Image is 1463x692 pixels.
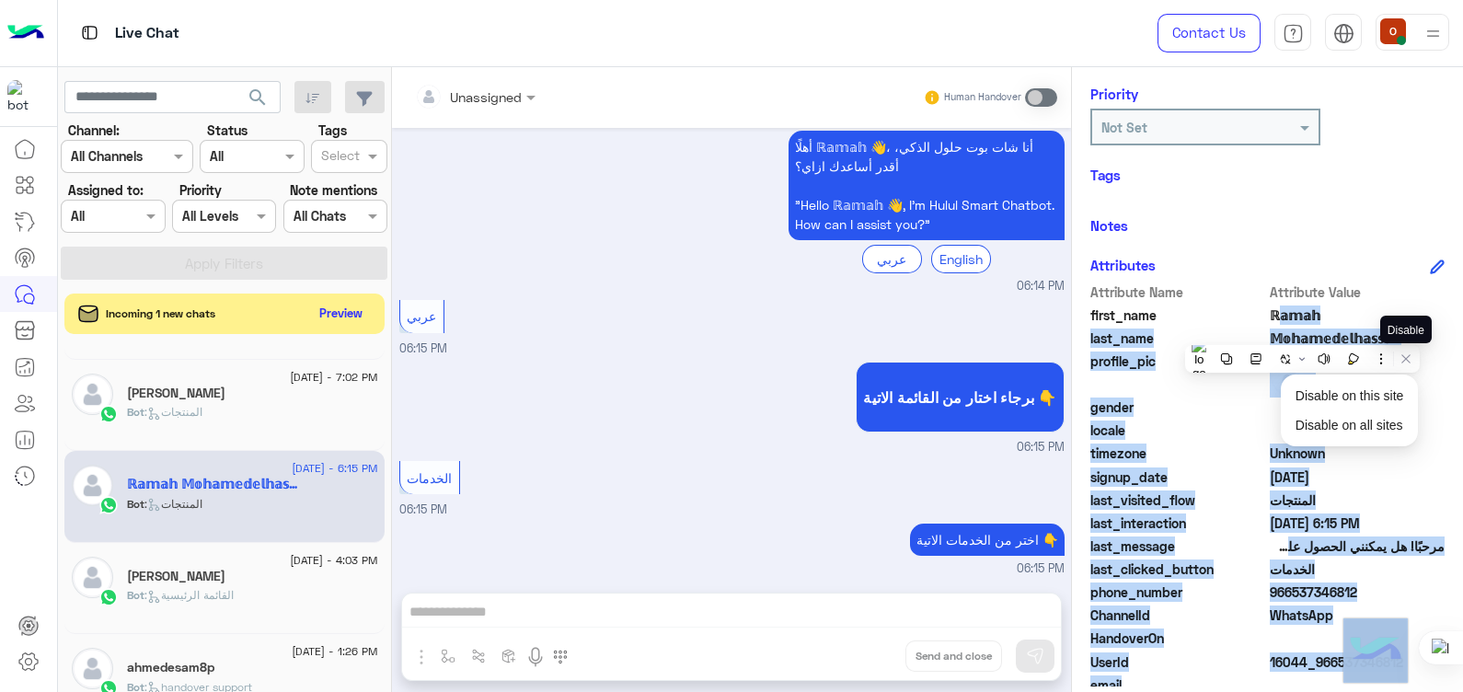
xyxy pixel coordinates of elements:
div: عربي [862,245,922,273]
span: عربي [407,308,436,324]
span: 2025-09-05T15:14:59.193Z [1270,467,1446,487]
label: Status [207,121,248,140]
span: signup_date [1090,467,1266,487]
span: last_name [1090,329,1266,348]
span: UserId [1090,652,1266,672]
a: tab [1274,14,1311,52]
span: last_visited_flow [1090,490,1266,510]
div: Select [318,145,360,169]
span: profile_pic [1090,352,1266,394]
span: 2025-09-05T15:15:36.512Z [1270,513,1446,533]
span: null [1270,629,1446,648]
label: Channel: [68,121,120,140]
img: tab [1283,23,1304,44]
span: 16044_966537346812 [1270,652,1446,672]
img: tab [1333,23,1354,44]
span: ℝ𝕒𝕞𝕒𝕙 [1270,306,1446,325]
label: Priority [179,180,222,200]
span: [DATE] - 6:15 PM [292,460,377,477]
span: 06:15 PM [399,341,447,355]
img: hulul-logo.png [1343,618,1408,683]
span: Attribute Value [1270,283,1446,302]
h6: Attributes [1090,257,1156,273]
span: null [1270,398,1446,417]
span: null [1270,421,1446,440]
img: defaultAdmin.png [72,465,113,506]
img: Logo [7,14,44,52]
span: Unknown [1270,444,1446,463]
h5: ℝ𝕒𝕞𝕒𝕙 𝕄𝕠𝕙𝕒𝕞𝕖𝕕𝕖𝕝𝕙𝕒𝕤𝕤𝕒𝕟 [127,477,303,492]
h6: Priority [1090,86,1138,102]
span: برجاء اختار من القائمة الاتية 👇 [863,388,1056,406]
span: 06:15 PM [1017,560,1065,578]
span: HandoverOn [1090,629,1266,648]
span: last_interaction [1090,513,1266,533]
button: Apply Filters [61,247,387,280]
p: 5/9/2025, 6:14 PM [789,131,1065,240]
img: WhatsApp [99,405,118,423]
span: first_name [1090,306,1266,325]
img: tab [78,21,101,44]
span: Attribute Name [1090,283,1266,302]
p: 5/9/2025, 6:15 PM [910,524,1065,556]
span: 06:15 PM [399,502,447,516]
span: ChannelId [1090,605,1266,625]
span: [DATE] - 1:26 PM [292,643,377,660]
button: Send and close [905,640,1002,672]
span: الخدمات [1270,559,1446,579]
label: Assigned to: [68,180,144,200]
span: search [247,86,269,109]
h6: Tags [1090,167,1445,183]
img: defaultAdmin.png [72,374,113,415]
img: defaultAdmin.png [72,648,113,689]
p: Live Chat [115,21,179,46]
img: 114004088273201 [7,80,40,113]
span: 966537346812 [1270,582,1446,602]
span: phone_number [1090,582,1266,602]
small: Human Handover [944,90,1021,105]
img: defaultAdmin.png [1270,352,1316,398]
span: last_clicked_button [1090,559,1266,579]
img: profile [1422,22,1445,45]
img: userImage [1380,18,1406,44]
span: 2 [1270,605,1446,625]
span: Bot [127,588,144,602]
span: 06:15 PM [1017,439,1065,456]
span: Bot [127,405,144,419]
span: مرحبًا! هل يمكنني الحصول على مزيد من المعلومات حول هذا؟ [1270,536,1446,556]
h5: محمد [127,569,225,584]
span: 𝕄𝕠𝕙𝕒𝕞𝕖𝕕𝕖𝕝𝕙𝕒𝕤𝕤𝕒𝕟 [1270,329,1446,348]
span: Incoming 1 new chats [106,306,215,322]
span: : القائمة الرئيسية [144,588,234,602]
div: English [931,245,991,273]
span: Bot [127,497,144,511]
span: المنتجات [1270,490,1446,510]
span: : المنتجات [144,497,202,511]
span: gender [1090,398,1266,417]
button: Preview [312,300,371,327]
img: WhatsApp [99,496,118,514]
span: last_message [1090,536,1266,556]
h5: ahmedesam8p [127,660,214,675]
label: Tags [318,121,347,140]
h6: Notes [1090,217,1128,234]
button: search [236,81,281,121]
span: timezone [1090,444,1266,463]
img: defaultAdmin.png [72,557,113,598]
span: locale [1090,421,1266,440]
img: WhatsApp [99,588,118,606]
span: : المنتجات [144,405,202,419]
label: Note mentions [290,180,377,200]
span: الخدمات [407,470,452,486]
h5: Salah Bahkali [127,386,225,401]
span: [DATE] - 7:02 PM [290,369,377,386]
span: [DATE] - 4:03 PM [290,552,377,569]
span: 06:14 PM [1017,278,1065,295]
a: Contact Us [1158,14,1261,52]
